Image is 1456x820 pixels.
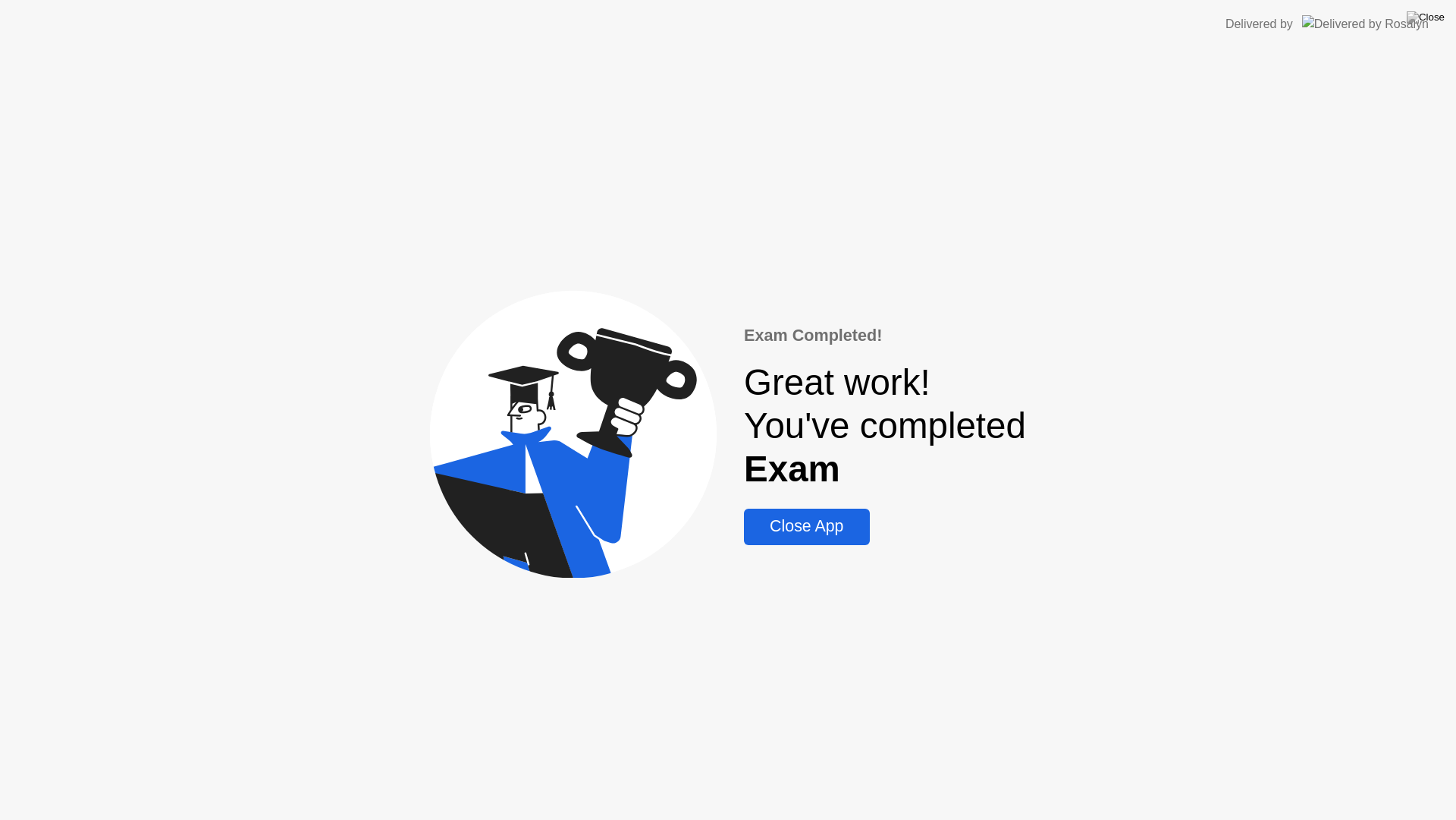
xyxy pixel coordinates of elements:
div: Great work! You've completed [744,361,1026,490]
img: Delivered by Rosalyn [1302,15,1429,33]
img: Close [1407,11,1445,24]
button: Close App [744,509,869,545]
b: Exam [744,449,840,489]
div: Delivered by [1225,15,1293,33]
div: Exam Completed! [744,323,1026,348]
div: Close App [748,517,864,536]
